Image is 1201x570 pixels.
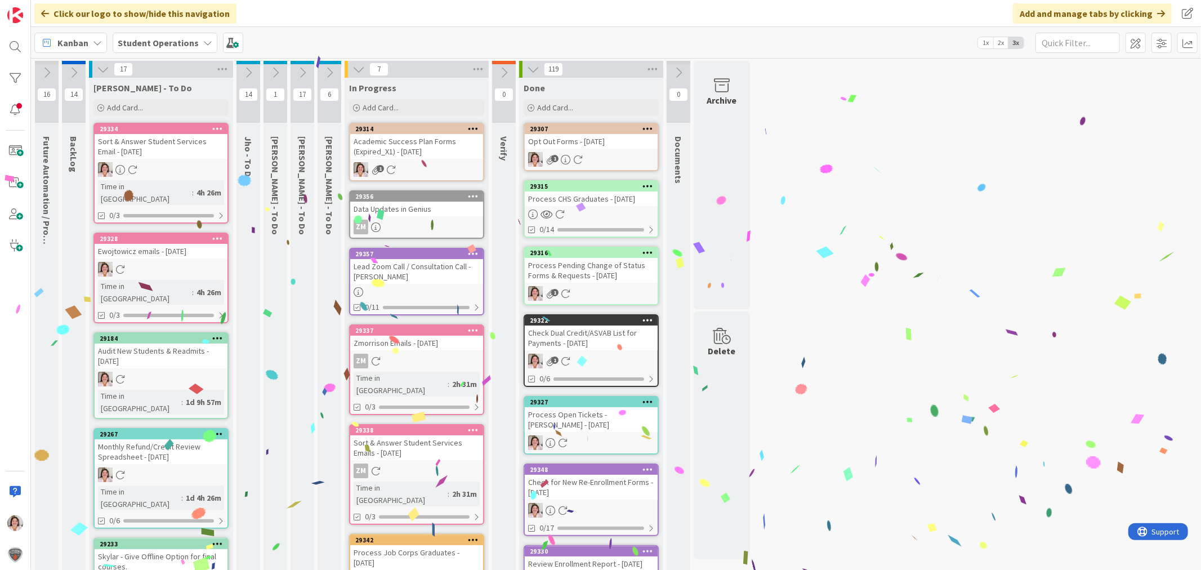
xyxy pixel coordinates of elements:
span: Done [524,82,545,93]
span: : [192,286,194,299]
div: 29307 [530,125,658,133]
div: 29356Data Updates in Genius [350,192,483,216]
div: 29327Process Open Tickets - [PERSON_NAME] - [DATE] [525,397,658,432]
span: 0/3 [365,511,376,523]
div: Time in [GEOGRAPHIC_DATA] [98,486,181,510]
div: 29356 [350,192,483,202]
img: EW [98,372,113,386]
div: 29184Audit New Students & Readmits - [DATE] [95,333,227,368]
div: ZM [350,354,483,368]
div: Time in [GEOGRAPHIC_DATA] [354,482,448,506]
span: Verify [498,136,510,161]
div: 29316Process Pending Change of Status Forms & Requests - [DATE] [525,248,658,283]
span: Kanban [57,36,88,50]
span: 0/17 [539,522,554,534]
div: ZM [354,220,368,234]
span: 14 [239,88,258,101]
img: EW [528,152,543,167]
span: 14 [64,88,83,101]
span: Future Automation / Process Building [41,136,52,290]
span: : [448,488,449,500]
img: EW [98,162,113,177]
span: 119 [544,63,563,76]
span: Zaida - To Do [270,136,281,235]
div: 29338Sort & Answer Student Services Emails - [DATE] [350,425,483,460]
div: 29337Zmorrison Emails - [DATE] [350,326,483,350]
span: Add Card... [537,103,573,113]
div: 29330 [530,547,658,555]
span: : [181,492,183,504]
div: EW [525,354,658,368]
span: Eric - To Do [297,136,308,235]
div: ZM [350,464,483,478]
span: 7 [369,63,389,76]
span: Emilie - To Do [93,82,192,93]
div: Check for New Re-Enrollment Forms - [DATE] [525,475,658,500]
div: 29233 [100,540,227,548]
span: BackLog [68,136,79,172]
div: EW [525,152,658,167]
div: 29357Lead Zoom Call / Consultation Call - [PERSON_NAME] [350,249,483,284]
div: Lead Zoom Call / Consultation Call - [PERSON_NAME] [350,259,483,284]
div: Time in [GEOGRAPHIC_DATA] [98,390,181,415]
div: 29337 [350,326,483,336]
div: 29342 [350,535,483,545]
div: 29328 [100,235,227,243]
div: 29267 [95,429,227,439]
img: avatar [7,547,23,563]
div: 4h 26m [194,286,224,299]
div: Zmorrison Emails - [DATE] [350,336,483,350]
div: EW [95,372,227,386]
div: 4h 26m [194,186,224,199]
div: Sort & Answer Student Services Emails - [DATE] [350,435,483,460]
span: 1 [551,357,559,364]
div: 29316 [530,249,658,257]
img: EW [98,262,113,277]
div: 29338 [350,425,483,435]
img: EW [98,467,113,482]
div: Process Open Tickets - [PERSON_NAME] - [DATE] [525,407,658,432]
div: Time in [GEOGRAPHIC_DATA] [98,280,192,305]
div: 29267 [100,430,227,438]
div: 29315 [525,181,658,192]
div: Academic Success Plan Forms (Expired_X1) - [DATE] [350,134,483,159]
div: 29327 [525,397,658,407]
img: EW [7,515,23,531]
div: Click our logo to show/hide this navigation [34,3,236,24]
div: Time in [GEOGRAPHIC_DATA] [98,180,192,205]
span: : [448,378,449,390]
span: 0/6 [539,373,550,385]
span: 17 [293,88,312,101]
div: Process Job Corps Graduates - [DATE] [350,545,483,570]
div: 29348Check for New Re-Enrollment Forms - [DATE] [525,465,658,500]
div: 29267Monthly Refund/Credit Review Spreadsheet - [DATE] [95,429,227,464]
span: : [181,396,183,408]
div: 29348 [530,466,658,474]
img: Visit kanbanzone.com [7,7,23,23]
div: 29314 [350,124,483,134]
div: Audit New Students & Readmits - [DATE] [95,344,227,368]
div: Opt Out Forms - [DATE] [525,134,658,149]
div: 29334 [100,125,227,133]
div: 29342Process Job Corps Graduates - [DATE] [350,535,483,570]
b: Student Operations [118,37,199,48]
span: 0/11 [365,301,380,313]
div: Data Updates in Genius [350,202,483,216]
div: EW [95,162,227,177]
div: 29327 [530,398,658,406]
span: : [192,186,194,199]
img: EW [528,435,543,450]
span: 6 [320,88,339,101]
span: 3x [1008,37,1024,48]
span: Amanda - To Do [324,136,335,235]
span: 0/3 [365,401,376,413]
div: 1d 4h 26m [183,492,224,504]
div: EW [95,262,227,277]
div: 29356 [355,193,483,201]
span: Jho - To Do [243,136,254,182]
div: 29233 [95,539,227,549]
span: 1 [266,88,285,101]
div: 29315 [530,182,658,190]
img: EW [528,503,543,518]
div: 29338 [355,426,483,434]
